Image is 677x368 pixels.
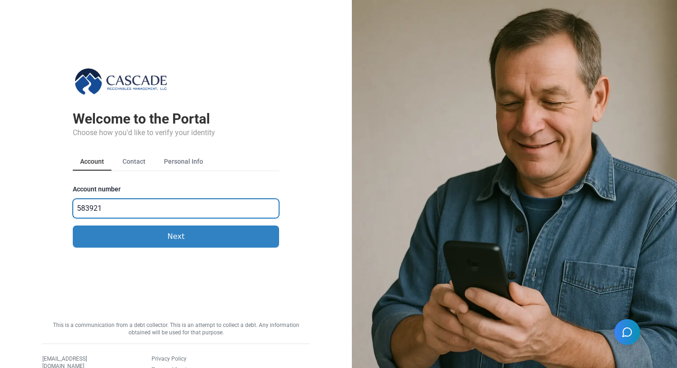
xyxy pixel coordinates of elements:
[73,153,111,171] button: Account
[42,321,309,336] div: This is a communication from a debt collector. This is an attempt to collect a debt. Any informat...
[73,226,279,248] button: Next
[73,186,279,197] label: Account number
[152,355,187,362] a: Privacy Policy
[73,66,170,96] img: Cascade Receivables
[115,153,153,171] button: Contact
[73,127,279,138] div: Choose how you'd like to verify your identity
[73,111,279,127] div: Welcome to the Portal
[73,199,279,218] input: Enter your account number
[157,153,210,171] button: Personal Info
